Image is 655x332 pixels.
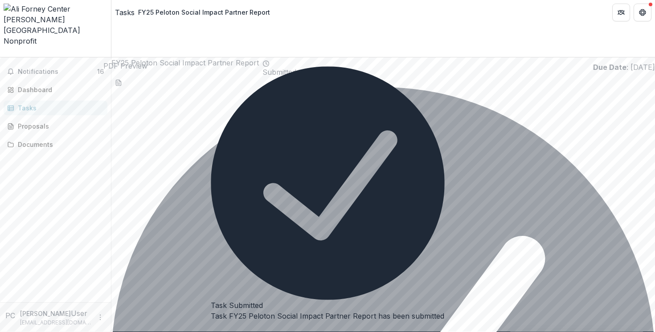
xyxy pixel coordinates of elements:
[18,103,100,113] div: Tasks
[18,121,100,131] div: Proposals
[97,68,104,75] span: 16
[4,4,107,14] img: Ali Forney Center
[262,68,336,77] span: Submitted on: [DATE]
[5,310,16,321] div: Paul Clark
[115,77,122,87] button: download-word-button
[4,36,37,45] span: Nonprofit
[634,4,651,21] button: Get Help
[115,6,274,19] nav: breadcrumb
[103,61,147,71] div: PDF Preview
[20,319,91,327] p: [EMAIL_ADDRESS][DOMAIN_NAME]
[4,119,107,134] a: Proposals
[4,137,107,152] a: Documents
[20,309,71,318] p: [PERSON_NAME]
[115,7,135,18] a: Tasks
[4,101,107,115] a: Tasks
[4,82,107,97] a: Dashboard
[4,65,107,79] button: Notifications16
[95,312,106,323] button: More
[18,140,100,149] div: Documents
[4,14,107,36] div: [PERSON_NAME][GEOGRAPHIC_DATA]
[612,4,630,21] button: Partners
[71,308,87,319] p: User
[111,57,259,77] h2: FY25 Peloton Social Impact Partner Report
[593,63,626,72] strong: Due Date
[593,62,655,73] p: : [DATE]
[138,8,270,17] div: FY25 Peloton Social Impact Partner Report
[18,85,100,94] div: Dashboard
[18,68,97,76] span: Notifications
